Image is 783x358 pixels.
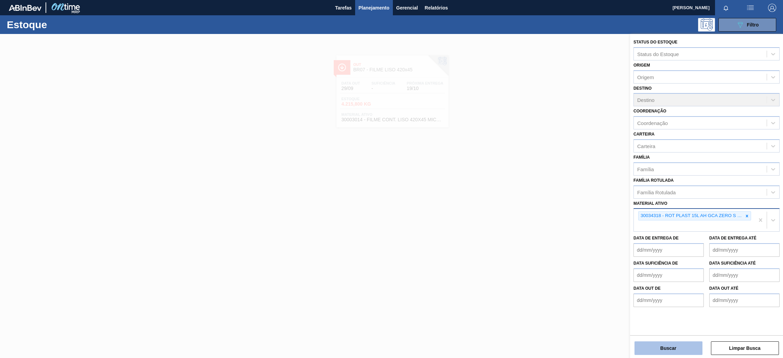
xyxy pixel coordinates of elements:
label: Data suficiência até [709,261,756,266]
button: Filtro [718,18,776,32]
label: Data de Entrega até [709,236,756,240]
div: Origem [637,74,654,80]
img: TNhmsLtSVTkK8tSr43FrP2fwEKptu5GPRR3wAAAABJRU5ErkJggg== [9,5,41,11]
label: Família Rotulada [633,178,674,183]
input: dd/mm/yyyy [709,243,780,257]
label: Carteira [633,132,655,137]
label: Status do Estoque [633,40,677,44]
div: Coordenação [637,120,668,126]
div: Carteira [637,143,655,149]
input: dd/mm/yyyy [633,243,704,257]
img: userActions [746,4,754,12]
label: Coordenação [633,109,666,113]
label: Data out de [633,286,661,291]
span: Relatórios [425,4,448,12]
label: Origem [633,63,650,68]
input: dd/mm/yyyy [709,293,780,307]
label: Família [633,155,650,160]
img: Logout [768,4,776,12]
div: Pogramando: nenhum usuário selecionado [698,18,715,32]
div: Família [637,166,654,172]
div: Família Rotulada [637,189,676,195]
div: 30034318 - ROT PLAST 15L AH GCA ZERO S CL NIV25 [639,212,743,220]
div: Status do Estoque [637,51,679,57]
span: Filtro [747,22,759,28]
input: dd/mm/yyyy [709,268,780,282]
button: Notificações [715,3,737,13]
label: Material ativo [633,201,667,206]
span: Tarefas [335,4,352,12]
input: dd/mm/yyyy [633,293,704,307]
label: Destino [633,86,651,91]
label: Data de Entrega de [633,236,679,240]
input: dd/mm/yyyy [633,268,704,282]
label: Data suficiência de [633,261,678,266]
span: Gerencial [396,4,418,12]
label: Data out até [709,286,738,291]
h1: Estoque [7,21,111,29]
span: Planejamento [359,4,389,12]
